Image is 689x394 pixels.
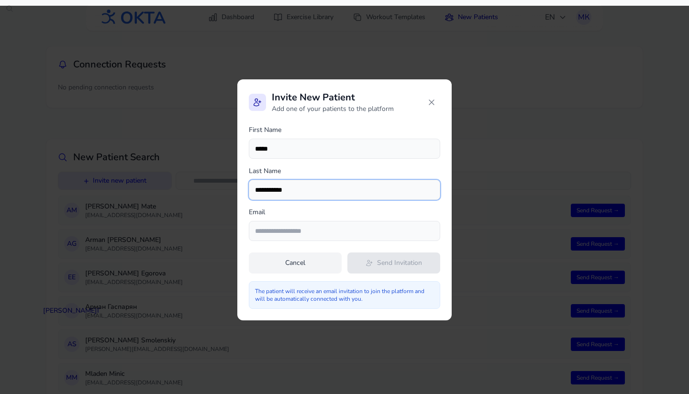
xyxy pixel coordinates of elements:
p: Add one of your patients to the platform [272,104,394,114]
h2: Invite New Patient [272,91,394,104]
p: The patient will receive an email invitation to join the platform and will be automatically conne... [255,287,434,303]
img: OKTA logo [98,5,167,30]
label: First Name [249,125,440,135]
label: Email [249,208,440,217]
label: Last Name [249,166,440,176]
button: Send Invitation [347,252,440,274]
button: Cancel [249,252,342,274]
